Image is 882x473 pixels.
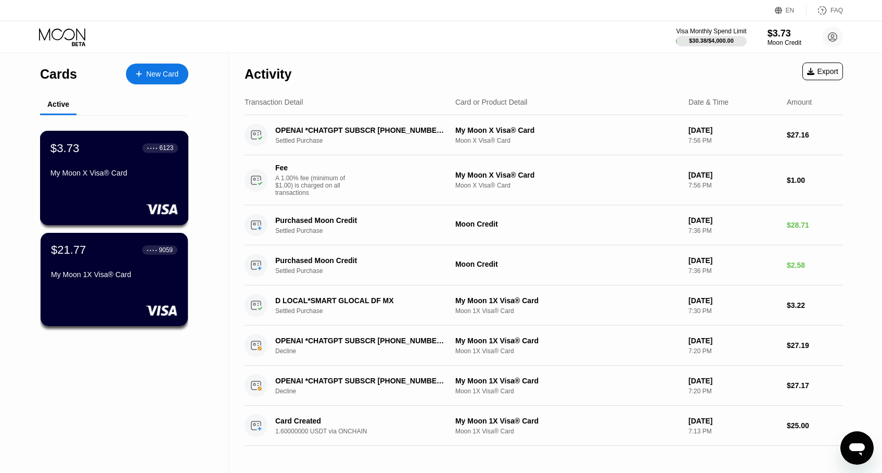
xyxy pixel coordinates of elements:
[830,7,843,14] div: FAQ
[275,307,457,315] div: Settled Purchase
[245,406,843,446] div: Card Created1.60000000 USDT via ONCHAINMy Moon 1X Visa® CardMoon 1X Visa® Card[DATE]7:13 PM$25.00
[245,366,843,406] div: OPENAI *CHATGPT SUBSCR [PHONE_NUMBER] IEDeclineMy Moon 1X Visa® CardMoon 1X Visa® Card[DATE]7:20 ...
[245,67,291,82] div: Activity
[245,245,843,285] div: Purchased Moon CreditSettled PurchaseMoon Credit[DATE]7:36 PM$2.58
[768,28,801,39] div: $3.73
[689,38,734,44] div: $30.38 / $4,000.00
[147,146,158,150] div: ● ● ● ●
[688,347,778,355] div: 7:20 PM
[840,431,874,465] iframe: Кнопка запуска окна обмена сообщениями
[455,260,680,268] div: Moon Credit
[688,126,778,134] div: [DATE]
[455,137,680,144] div: Moon X Visa® Card
[787,98,812,106] div: Amount
[455,171,680,179] div: My Moon X Visa® Card
[275,164,348,172] div: Fee
[787,131,843,139] div: $27.16
[676,28,746,35] div: Visa Monthly Spend Limit
[51,270,177,279] div: My Moon 1X Visa® Card
[159,144,173,152] div: 6123
[275,377,445,385] div: OPENAI *CHATGPT SUBSCR [PHONE_NUMBER] IE
[787,421,843,430] div: $25.00
[676,28,746,46] div: Visa Monthly Spend Limit$30.38/$4,000.00
[787,176,843,184] div: $1.00
[455,347,680,355] div: Moon 1X Visa® Card
[50,169,178,177] div: My Moon X Visa® Card
[146,70,178,79] div: New Card
[47,100,69,108] div: Active
[455,126,680,134] div: My Moon X Visa® Card
[275,175,353,196] div: A 1.00% fee (minimum of $1.00) is charged on all transactions
[787,301,843,309] div: $3.22
[275,417,445,425] div: Card Created
[768,39,801,46] div: Moon Credit
[275,216,445,225] div: Purchased Moon Credit
[768,28,801,46] div: $3.73Moon Credit
[688,428,778,435] div: 7:13 PM
[455,220,680,228] div: Moon Credit
[688,171,778,179] div: [DATE]
[455,307,680,315] div: Moon 1X Visa® Card
[245,155,843,205] div: FeeA 1.00% fee (minimum of $1.00) is charged on all transactionsMy Moon X Visa® CardMoon X Visa® ...
[275,388,457,395] div: Decline
[275,347,457,355] div: Decline
[807,67,838,76] div: Export
[455,417,680,425] div: My Moon 1X Visa® Card
[455,182,680,189] div: Moon X Visa® Card
[455,377,680,385] div: My Moon 1X Visa® Card
[275,296,445,305] div: D LOCAL*SMART GLOCAL DF MX
[787,341,843,350] div: $27.19
[245,326,843,366] div: OPENAI *CHATGPT SUBSCR [PHONE_NUMBER] IEDeclineMy Moon 1X Visa® CardMoon 1X Visa® Card[DATE]7:20 ...
[126,64,188,84] div: New Card
[275,428,457,435] div: 1.60000000 USDT via ONCHAIN
[455,428,680,435] div: Moon 1X Visa® Card
[455,98,528,106] div: Card or Product Detail
[275,337,445,345] div: OPENAI *CHATGPT SUBSCR [PHONE_NUMBER] IE
[455,337,680,345] div: My Moon 1X Visa® Card
[245,205,843,245] div: Purchased Moon CreditSettled PurchaseMoon Credit[DATE]7:36 PM$28.71
[275,227,457,234] div: Settled Purchase
[688,227,778,234] div: 7:36 PM
[688,377,778,385] div: [DATE]
[688,296,778,305] div: [DATE]
[159,246,173,254] div: 9059
[688,267,778,275] div: 7:36 PM
[275,267,457,275] div: Settled Purchase
[688,137,778,144] div: 7:56 PM
[688,388,778,395] div: 7:20 PM
[41,233,188,326] div: $21.77● ● ● ●9059My Moon 1X Visa® Card
[807,5,843,16] div: FAQ
[41,131,188,225] div: $3.73● ● ● ●6123My Moon X Visa® Card
[275,137,457,144] div: Settled Purchase
[688,337,778,345] div: [DATE]
[787,221,843,229] div: $28.71
[787,381,843,390] div: $27.17
[245,115,843,155] div: OPENAI *CHATGPT SUBSCR [PHONE_NUMBER] IESettled PurchaseMy Moon X Visa® CardMoon X Visa® Card[DAT...
[688,307,778,315] div: 7:30 PM
[802,63,843,80] div: Export
[147,248,157,252] div: ● ● ● ●
[455,296,680,305] div: My Moon 1X Visa® Card
[245,98,303,106] div: Transaction Detail
[787,261,843,269] div: $2.58
[50,141,80,155] div: $3.73
[688,256,778,265] div: [DATE]
[40,67,77,82] div: Cards
[275,256,445,265] div: Purchased Moon Credit
[245,285,843,326] div: D LOCAL*SMART GLOCAL DF MXSettled PurchaseMy Moon 1X Visa® CardMoon 1X Visa® Card[DATE]7:30 PM$3.22
[688,98,728,106] div: Date & Time
[775,5,807,16] div: EN
[786,7,795,14] div: EN
[51,243,86,257] div: $21.77
[688,417,778,425] div: [DATE]
[455,388,680,395] div: Moon 1X Visa® Card
[275,126,445,134] div: OPENAI *CHATGPT SUBSCR [PHONE_NUMBER] IE
[688,182,778,189] div: 7:56 PM
[688,216,778,225] div: [DATE]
